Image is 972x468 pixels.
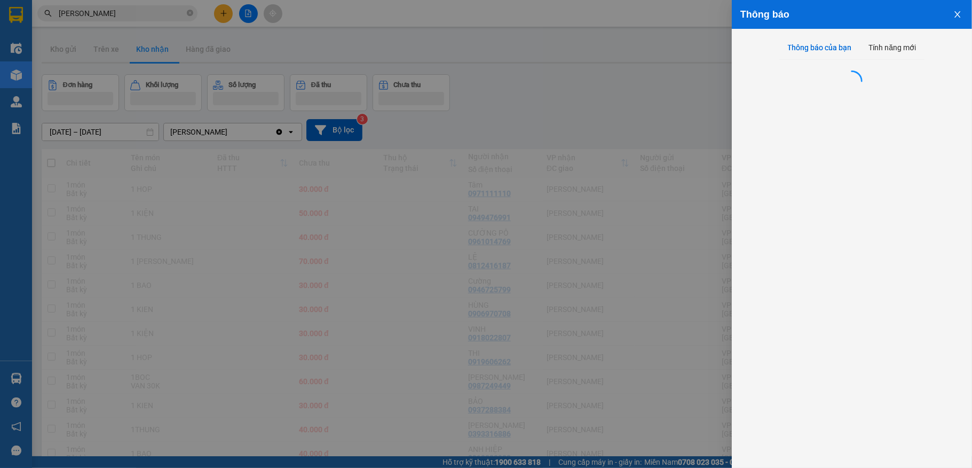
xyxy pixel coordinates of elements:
[837,66,867,96] span: loading
[953,10,962,19] span: close
[740,9,963,20] div: Thông báo
[788,42,852,53] div: Thông báo của bạn
[869,42,916,53] div: Tính năng mới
